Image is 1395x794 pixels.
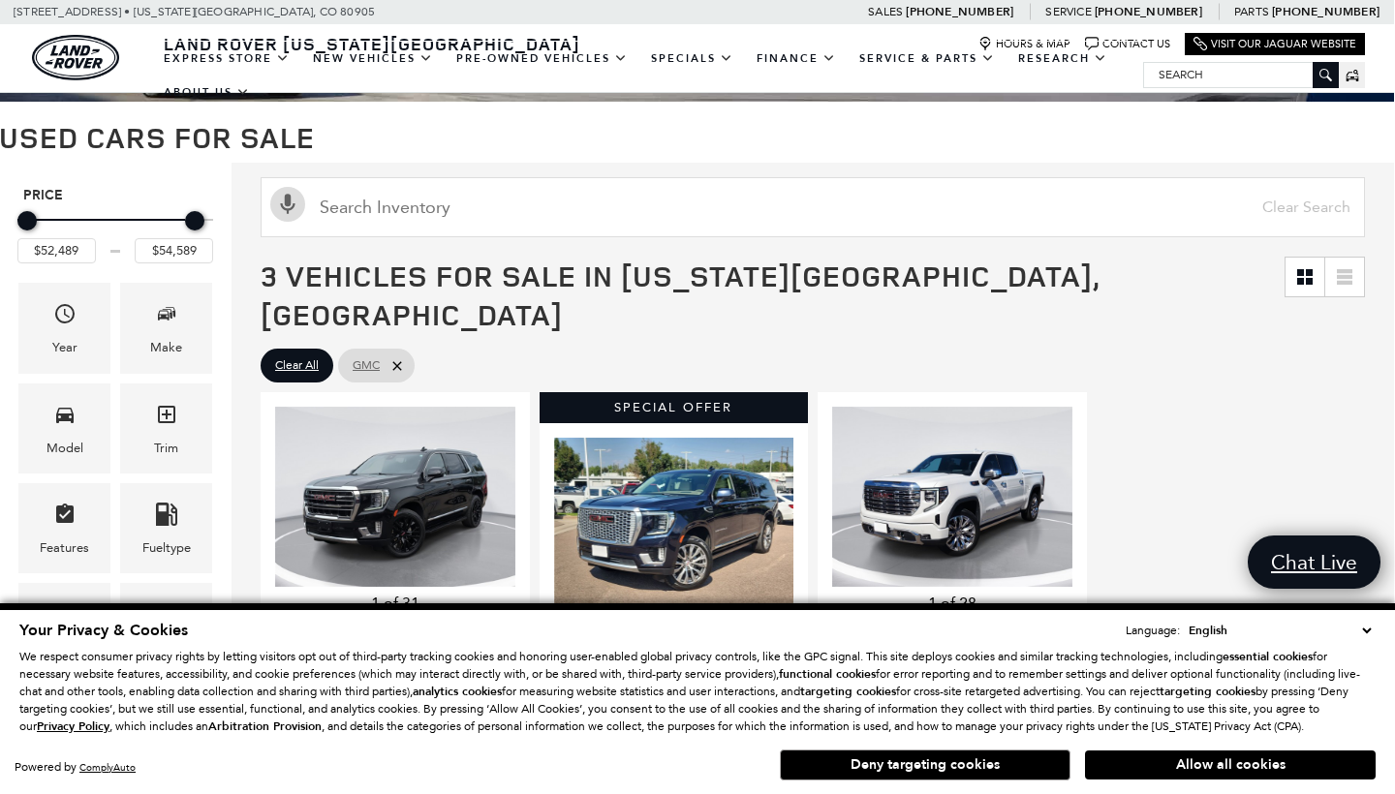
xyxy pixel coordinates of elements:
[413,684,502,699] strong: analytics cookies
[275,593,515,614] div: 1 of 31
[120,383,212,473] div: TrimTrim
[480,601,506,644] div: Next slide
[155,498,178,537] span: Fueltype
[208,718,322,734] strong: Arbitration Provision
[135,238,213,263] input: Maximum
[18,383,110,473] div: ModelModel
[15,761,136,774] div: Powered by
[1045,5,1091,18] span: Service
[275,407,515,587] img: 2023 GMC Yukon SLT 1
[1085,37,1170,51] a: Contact Us
[1223,649,1313,664] strong: essential cookies
[185,211,204,230] div: Maximum Price
[155,297,178,337] span: Make
[261,256,1100,334] span: 3 Vehicles for Sale in [US_STATE][GEOGRAPHIC_DATA], [GEOGRAPHIC_DATA]
[17,238,96,263] input: Minimum
[270,187,305,222] svg: Click to toggle on voice search
[353,353,380,378] span: GMC
[142,537,191,559] div: Fueltype
[18,583,110,673] div: TransmissionTransmission
[1234,5,1269,18] span: Parts
[53,297,77,337] span: Year
[906,4,1013,19] a: [PHONE_NUMBER]
[37,718,109,734] u: Privacy Policy
[1261,549,1367,575] span: Chat Live
[18,283,110,373] div: YearYear
[23,187,207,204] h5: Price
[53,398,77,438] span: Model
[53,597,77,637] span: Transmission
[53,498,77,537] span: Features
[745,42,848,76] a: Finance
[1286,258,1324,296] a: Grid View
[848,42,1007,76] a: Service & Parts
[868,5,903,18] span: Sales
[120,483,212,573] div: FueltypeFueltype
[639,42,745,76] a: Specials
[1193,37,1356,51] a: Visit Our Jaguar Website
[17,211,37,230] div: Minimum Price
[155,398,178,438] span: Trim
[832,593,1072,614] div: 1 of 28
[261,177,1365,237] input: Search Inventory
[1184,621,1376,640] select: Language Select
[18,483,110,573] div: FeaturesFeatures
[52,337,77,358] div: Year
[540,392,809,423] div: Special Offer
[19,648,1376,735] p: We respect consumer privacy rights by letting visitors opt out of third-party tracking cookies an...
[1007,42,1119,76] a: Research
[800,684,896,699] strong: targeting cookies
[40,537,89,559] div: Features
[832,407,1072,587] div: 1 / 2
[120,283,212,373] div: MakeMake
[19,620,188,641] span: Your Privacy & Cookies
[275,353,319,378] span: Clear All
[32,35,119,80] a: land-rover
[152,42,1143,109] nav: Main Navigation
[554,438,794,618] div: 1 / 2
[1248,535,1380,589] a: Chat Live
[554,438,794,618] img: 2021 GMC Yukon XL Denali 1
[445,42,639,76] a: Pre-Owned Vehicles
[275,407,515,587] div: 1 / 2
[301,42,445,76] a: New Vehicles
[1272,4,1379,19] a: [PHONE_NUMBER]
[155,597,178,637] span: Mileage
[14,5,375,18] a: [STREET_ADDRESS] • [US_STATE][GEOGRAPHIC_DATA], CO 80905
[978,37,1070,51] a: Hours & Map
[1095,4,1202,19] a: [PHONE_NUMBER]
[1085,750,1376,779] button: Allow all cookies
[152,42,301,76] a: EXPRESS STORE
[779,666,876,682] strong: functional cookies
[1160,684,1255,699] strong: targeting cookies
[79,761,136,774] a: ComplyAuto
[780,749,1070,780] button: Deny targeting cookies
[152,76,262,109] a: About Us
[1144,63,1338,86] input: Search
[152,32,592,55] a: Land Rover [US_STATE][GEOGRAPHIC_DATA]
[164,32,580,55] span: Land Rover [US_STATE][GEOGRAPHIC_DATA]
[1037,601,1063,644] div: Next slide
[32,35,119,80] img: Land Rover
[46,438,83,459] div: Model
[1126,625,1180,636] div: Language:
[17,204,213,263] div: Price
[154,438,178,459] div: Trim
[120,583,212,673] div: MileageMileage
[150,337,182,358] div: Make
[832,407,1072,587] img: 2022 GMC Sierra 1500 Denali 1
